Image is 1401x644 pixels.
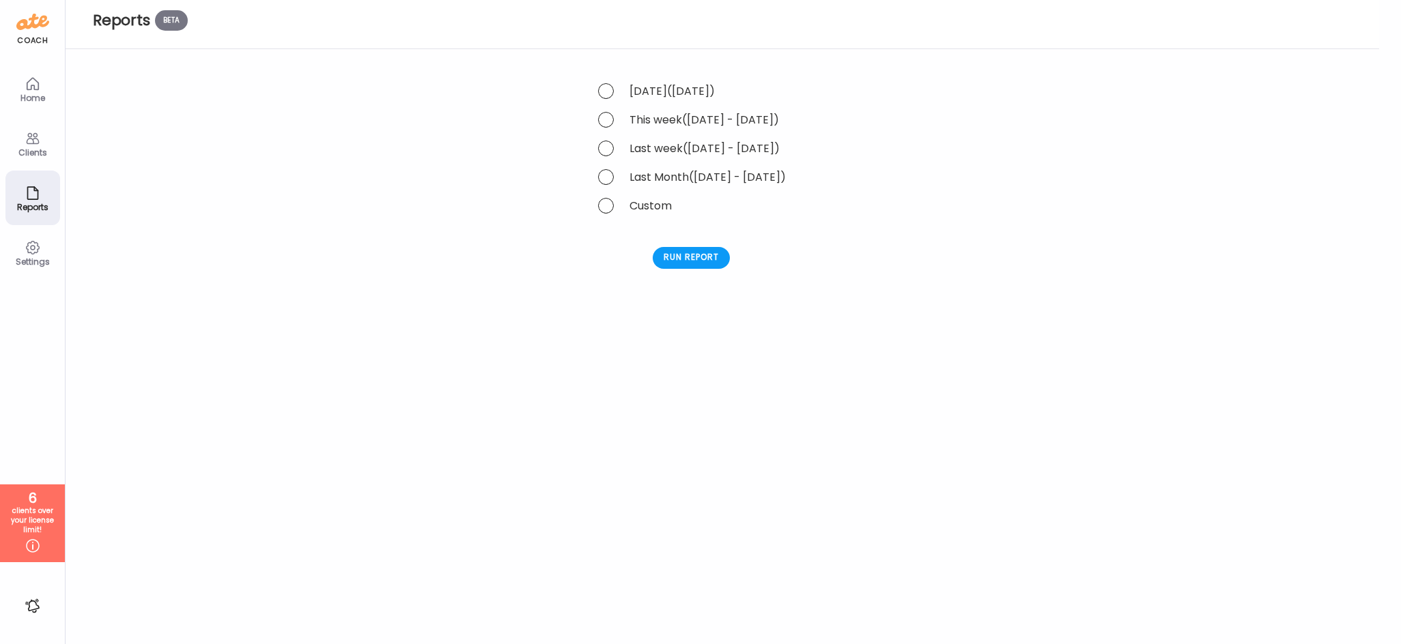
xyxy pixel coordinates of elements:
div: This week [597,111,786,128]
div: coach [17,35,48,46]
h2: Reports [93,10,1352,31]
div: Clients [8,148,57,157]
div: Run report [653,247,730,269]
div: Reports [8,203,57,211]
span: ([DATE] - [DATE]) [689,169,786,185]
div: clients over your license limit! [5,506,60,535]
span: ([DATE]) [667,83,715,99]
div: 6 [5,490,60,506]
div: [DATE] [597,82,786,100]
div: Settings [8,257,57,266]
div: Last Month [597,168,786,186]
img: ate [16,11,49,33]
span: ([DATE] - [DATE]) [682,112,779,128]
div: Last week [597,139,786,157]
div: Home [8,93,57,102]
div: Custom [597,196,786,214]
span: ([DATE] - [DATE]) [683,141,780,156]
